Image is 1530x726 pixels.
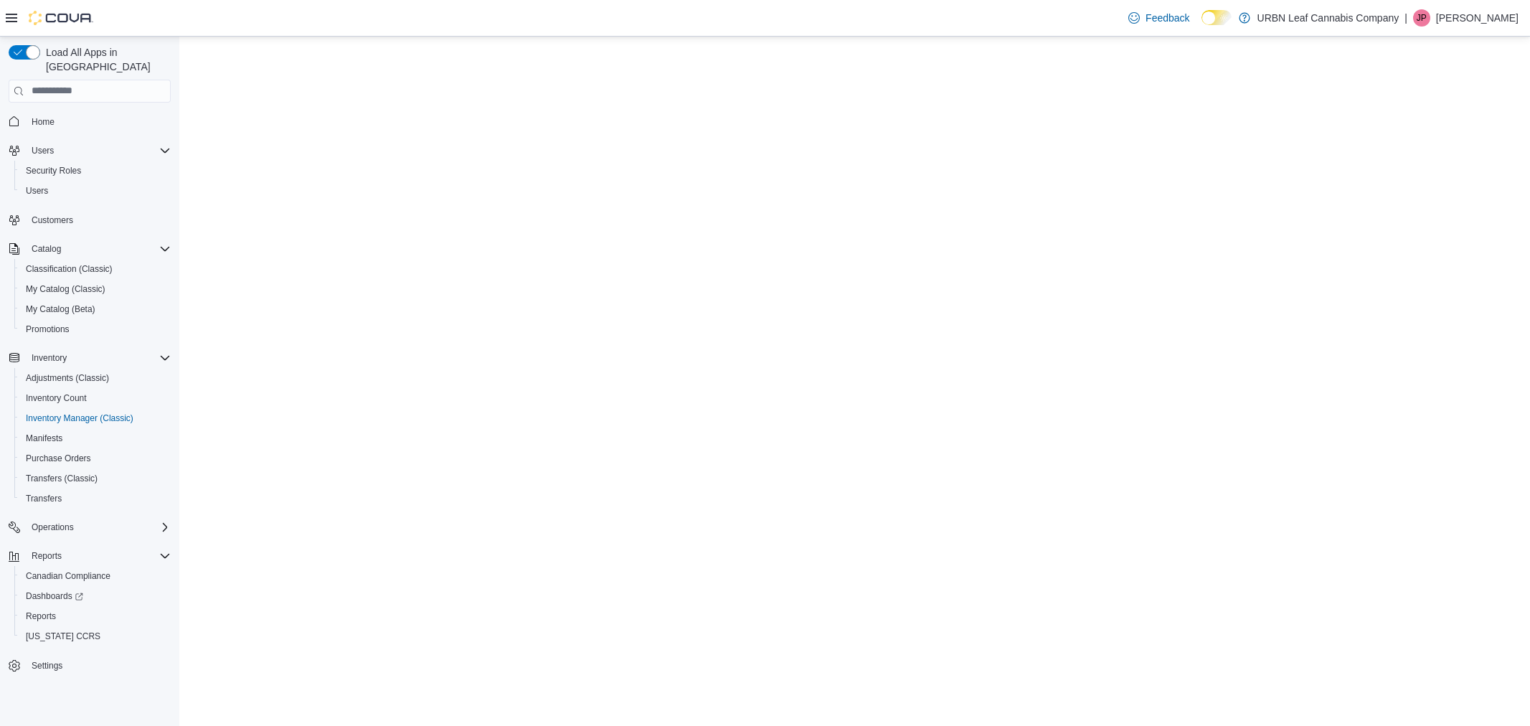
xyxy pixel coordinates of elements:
span: Purchase Orders [26,453,91,464]
nav: Complex example [9,105,171,714]
span: Dashboards [26,590,83,602]
button: Security Roles [14,161,176,181]
p: [PERSON_NAME] [1436,9,1519,27]
button: Operations [3,517,176,537]
span: Load All Apps in [GEOGRAPHIC_DATA] [40,45,171,74]
button: Inventory Manager (Classic) [14,408,176,428]
span: Feedback [1146,11,1189,25]
a: Classification (Classic) [20,260,118,278]
a: Adjustments (Classic) [20,369,115,387]
button: Adjustments (Classic) [14,368,176,388]
span: Dashboards [20,588,171,605]
a: [US_STATE] CCRS [20,628,106,645]
span: Inventory Count [20,390,171,407]
span: Inventory Count [26,392,87,404]
span: Transfers (Classic) [26,473,98,484]
a: Manifests [20,430,68,447]
button: Home [3,111,176,132]
button: Manifests [14,428,176,448]
span: Users [26,142,171,159]
button: Users [26,142,60,159]
button: Catalog [26,240,67,258]
span: Reports [26,547,171,565]
button: Inventory [3,348,176,368]
a: Customers [26,212,79,229]
span: Adjustments (Classic) [20,369,171,387]
span: Manifests [26,433,62,444]
span: My Catalog (Beta) [20,301,171,318]
span: Inventory [32,352,67,364]
a: Inventory Manager (Classic) [20,410,139,427]
span: Settings [32,660,62,671]
span: Operations [26,519,171,536]
span: Promotions [20,321,171,338]
span: Promotions [26,324,70,335]
span: Users [20,182,171,199]
a: Transfers (Classic) [20,470,103,487]
a: Dashboards [14,586,176,606]
a: Dashboards [20,588,89,605]
button: My Catalog (Beta) [14,299,176,319]
button: Customers [3,209,176,230]
span: Security Roles [26,165,81,176]
span: [US_STATE] CCRS [26,631,100,642]
div: Jess Pettitt [1413,9,1430,27]
a: Purchase Orders [20,450,97,467]
a: Settings [26,657,68,674]
button: Inventory [26,349,72,367]
button: Reports [26,547,67,565]
span: Classification (Classic) [20,260,171,278]
a: My Catalog (Classic) [20,280,111,298]
span: Settings [26,656,171,674]
img: Cova [29,11,93,25]
button: Inventory Count [14,388,176,408]
span: My Catalog (Classic) [20,280,171,298]
span: Inventory Manager (Classic) [20,410,171,427]
a: Feedback [1123,4,1195,32]
span: My Catalog (Beta) [26,303,95,315]
button: Reports [3,546,176,566]
button: [US_STATE] CCRS [14,626,176,646]
button: Settings [3,655,176,676]
span: Purchase Orders [20,450,171,467]
span: Home [32,116,55,128]
a: Users [20,182,54,199]
span: Canadian Compliance [26,570,110,582]
span: Reports [20,608,171,625]
span: Catalog [32,243,61,255]
span: Classification (Classic) [26,263,113,275]
button: Users [14,181,176,201]
span: Customers [32,214,73,226]
span: Manifests [20,430,171,447]
input: Dark Mode [1201,10,1232,25]
button: Reports [14,606,176,626]
button: Transfers [14,489,176,509]
span: Users [32,145,54,156]
a: Promotions [20,321,75,338]
p: URBN Leaf Cannabis Company [1257,9,1399,27]
button: Canadian Compliance [14,566,176,586]
button: Catalog [3,239,176,259]
button: Users [3,141,176,161]
span: JP [1417,9,1427,27]
span: Operations [32,522,74,533]
span: Home [26,113,171,131]
a: Canadian Compliance [20,567,116,585]
button: Promotions [14,319,176,339]
span: Adjustments (Classic) [26,372,109,384]
span: Reports [26,610,56,622]
button: Purchase Orders [14,448,176,468]
span: Transfers [20,490,171,507]
span: Customers [26,211,171,229]
span: Security Roles [20,162,171,179]
span: Transfers (Classic) [20,470,171,487]
span: Canadian Compliance [20,567,171,585]
a: Security Roles [20,162,87,179]
span: Catalog [26,240,171,258]
span: Transfers [26,493,62,504]
span: Inventory Manager (Classic) [26,412,133,424]
button: Transfers (Classic) [14,468,176,489]
span: My Catalog (Classic) [26,283,105,295]
button: My Catalog (Classic) [14,279,176,299]
button: Operations [26,519,80,536]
